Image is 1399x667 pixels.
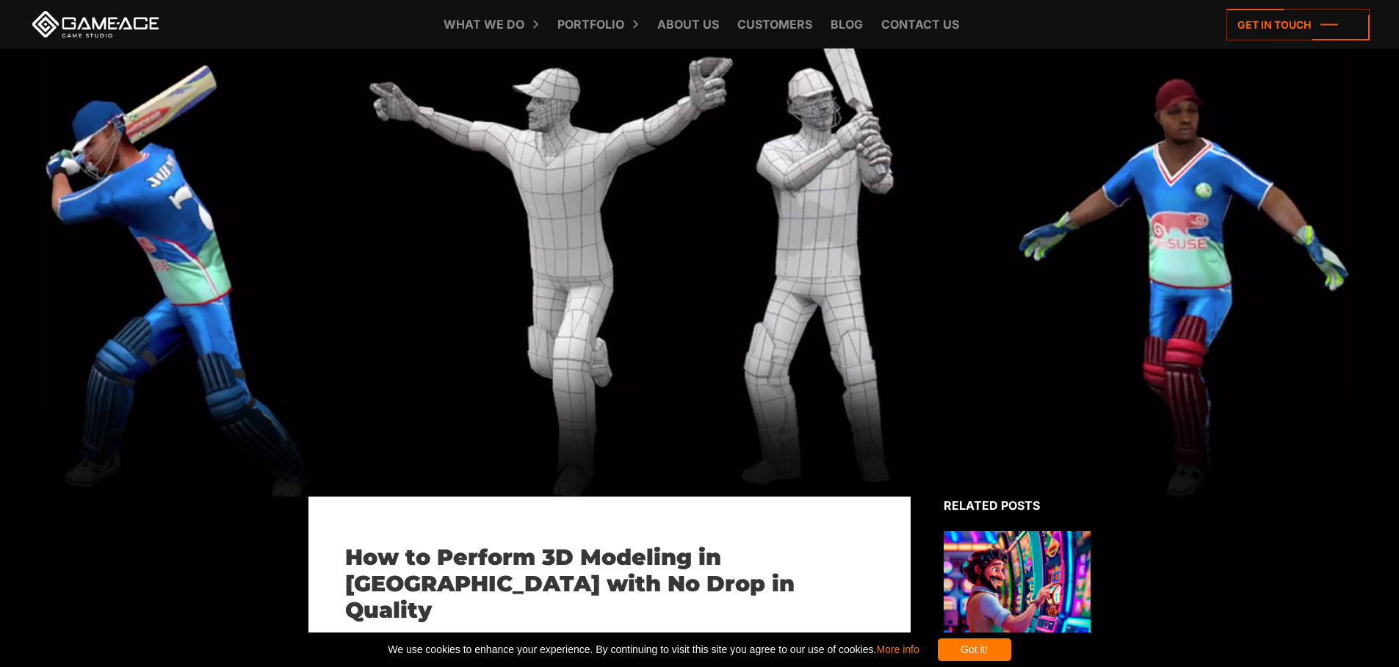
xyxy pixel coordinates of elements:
a: More info [876,643,919,655]
a: Get in touch [1226,9,1370,40]
span: We use cookies to enhance your experience. By continuing to visit this site you agree to our use ... [388,638,919,661]
h1: How to Perform 3D Modeling in [GEOGRAPHIC_DATA] with No Drop in Quality [345,544,874,624]
div: Got it! [938,638,1011,661]
div: Related posts [944,497,1091,514]
img: Related [944,531,1091,666]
